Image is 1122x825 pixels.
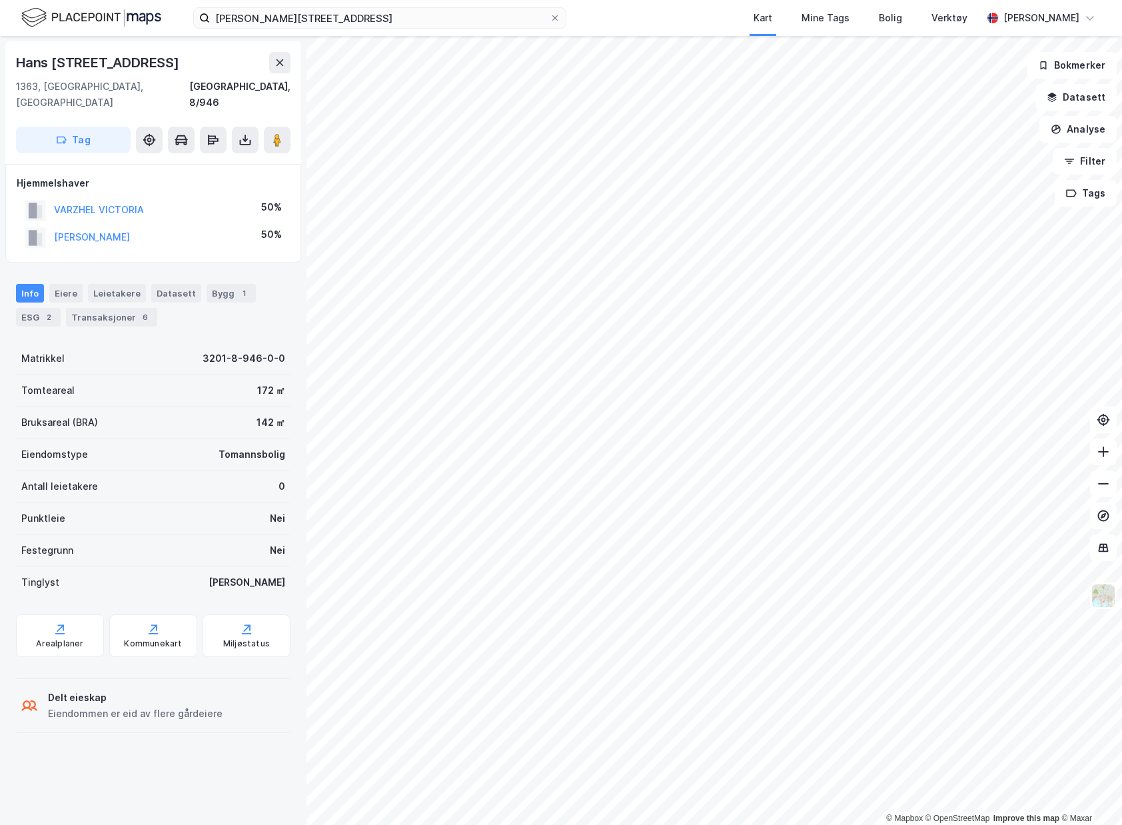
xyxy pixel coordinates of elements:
div: 2 [42,311,55,324]
div: Punktleie [21,510,65,526]
div: Antall leietakere [21,478,98,494]
a: Mapbox [886,814,923,823]
div: [PERSON_NAME] [209,574,285,590]
div: Festegrunn [21,542,73,558]
button: Tag [16,127,131,153]
div: Info [16,284,44,303]
div: [PERSON_NAME] [1003,10,1079,26]
div: 142 ㎡ [257,414,285,430]
input: Søk på adresse, matrikkel, gårdeiere, leietakere eller personer [210,8,550,28]
img: logo.f888ab2527a4732fd821a326f86c7f29.svg [21,6,161,29]
div: Mine Tags [802,10,849,26]
button: Bokmerker [1027,52,1117,79]
a: OpenStreetMap [925,814,990,823]
div: 172 ㎡ [257,383,285,399]
div: [GEOGRAPHIC_DATA], 8/946 [189,79,290,111]
div: 6 [139,311,152,324]
div: 1 [237,287,251,300]
div: Nei [270,510,285,526]
button: Datasett [1035,84,1117,111]
div: 50% [261,227,282,243]
div: 50% [261,199,282,215]
div: Nei [270,542,285,558]
div: ESG [16,308,61,327]
div: Bruksareal (BRA) [21,414,98,430]
div: Bolig [879,10,902,26]
div: Bygg [207,284,256,303]
div: Leietakere [88,284,146,303]
div: Kontrollprogram for chat [1055,761,1122,825]
div: Delt eieskap [48,690,223,706]
div: 1363, [GEOGRAPHIC_DATA], [GEOGRAPHIC_DATA] [16,79,189,111]
div: Datasett [151,284,201,303]
div: Kommunekart [124,638,182,649]
div: Arealplaner [36,638,83,649]
div: Hans [STREET_ADDRESS] [16,52,182,73]
div: Eiendommen er eid av flere gårdeiere [48,706,223,722]
button: Analyse [1039,116,1117,143]
button: Filter [1053,148,1117,175]
div: 0 [279,478,285,494]
div: Tinglyst [21,574,59,590]
div: Tomteareal [21,383,75,399]
div: Eiere [49,284,83,303]
div: Hjemmelshaver [17,175,290,191]
iframe: Chat Widget [1055,761,1122,825]
div: Eiendomstype [21,446,88,462]
a: Improve this map [993,814,1059,823]
button: Tags [1055,180,1117,207]
div: Kart [754,10,772,26]
div: Matrikkel [21,351,65,367]
div: 3201-8-946-0-0 [203,351,285,367]
div: Tomannsbolig [219,446,285,462]
img: Z [1091,583,1116,608]
div: Verktøy [931,10,967,26]
div: Transaksjoner [66,308,157,327]
div: Miljøstatus [223,638,270,649]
